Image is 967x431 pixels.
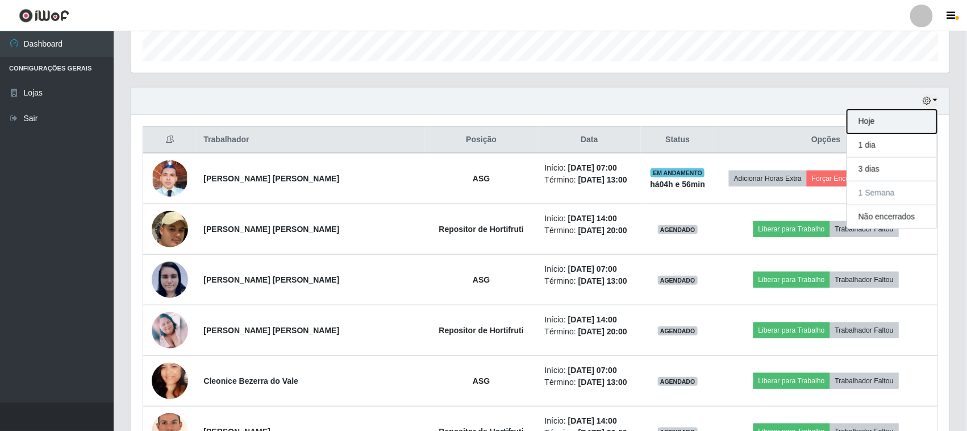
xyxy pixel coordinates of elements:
[651,180,706,189] strong: há 04 h e 56 min
[578,378,627,387] time: [DATE] 13:00
[641,127,714,154] th: Status
[807,171,883,187] button: Forçar Encerramento
[658,276,698,285] span: AGENDADO
[847,134,937,158] button: 1 dia
[578,226,627,235] time: [DATE] 20:00
[753,373,830,389] button: Liberar para Trabalho
[753,322,830,338] button: Liberar para Trabalho
[545,415,635,427] li: Início:
[658,377,698,386] span: AGENDADO
[425,127,538,154] th: Posição
[203,376,298,386] strong: Cleonice Bezerra do Vale
[439,326,524,335] strong: Repositor de Hortifruti
[545,162,635,174] li: Início:
[830,373,899,389] button: Trabalhador Faltou
[545,213,635,225] li: Início:
[545,364,635,376] li: Início:
[545,263,635,275] li: Início:
[830,322,899,338] button: Trabalhador Faltou
[545,174,635,186] li: Término:
[439,225,524,234] strong: Repositor de Hortifruti
[651,168,705,177] span: EM ANDAMENTO
[568,366,617,375] time: [DATE] 07:00
[578,327,627,336] time: [DATE] 20:00
[658,225,698,234] span: AGENDADO
[847,110,937,134] button: Hoje
[830,221,899,237] button: Trabalhador Faltou
[847,205,937,229] button: Não encerrados
[578,276,627,285] time: [DATE] 13:00
[152,349,188,413] img: 1620185251285.jpeg
[714,127,937,154] th: Opções
[203,326,339,335] strong: [PERSON_NAME] [PERSON_NAME]
[545,225,635,237] li: Término:
[197,127,424,154] th: Trabalhador
[473,376,490,386] strong: ASG
[568,163,617,172] time: [DATE] 07:00
[538,127,641,154] th: Data
[152,138,188,219] img: 1756827085438.jpeg
[152,312,188,349] img: 1693706792822.jpeg
[578,175,627,184] time: [DATE] 13:00
[753,221,830,237] button: Liberar para Trabalho
[545,376,635,388] li: Término:
[568,416,617,425] time: [DATE] 14:00
[545,275,635,287] li: Término:
[847,181,937,205] button: 1 Semana
[568,315,617,324] time: [DATE] 14:00
[847,158,937,181] button: 3 dias
[830,272,899,288] button: Trabalhador Faltou
[19,9,69,23] img: CoreUI Logo
[545,314,635,326] li: Início:
[545,326,635,338] li: Término:
[753,272,830,288] button: Liberar para Trabalho
[473,275,490,284] strong: ASG
[473,174,490,183] strong: ASG
[152,261,188,299] img: 1628255605382.jpeg
[729,171,807,187] button: Adicionar Horas Extra
[152,182,188,276] img: 1757989657538.jpeg
[568,214,617,223] time: [DATE] 14:00
[658,326,698,335] span: AGENDADO
[568,264,617,273] time: [DATE] 07:00
[203,174,339,183] strong: [PERSON_NAME] [PERSON_NAME]
[203,275,339,284] strong: [PERSON_NAME] [PERSON_NAME]
[203,225,339,234] strong: [PERSON_NAME] [PERSON_NAME]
